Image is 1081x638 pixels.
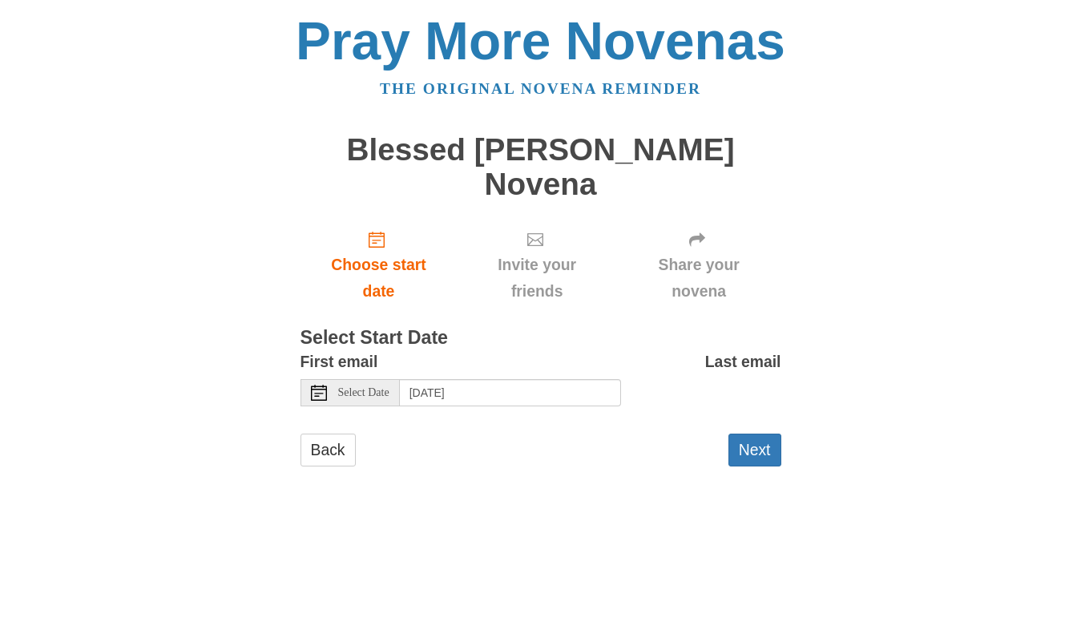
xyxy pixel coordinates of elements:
[301,434,356,466] a: Back
[296,11,785,71] a: Pray More Novenas
[705,349,781,375] label: Last email
[617,217,781,313] div: Click "Next" to confirm your start date first.
[301,349,378,375] label: First email
[338,387,389,398] span: Select Date
[301,328,781,349] h3: Select Start Date
[301,217,458,313] a: Choose start date
[457,217,616,313] div: Click "Next" to confirm your start date first.
[633,252,765,305] span: Share your novena
[728,434,781,466] button: Next
[473,252,600,305] span: Invite your friends
[380,80,701,97] a: The original novena reminder
[317,252,442,305] span: Choose start date
[301,133,781,201] h1: Blessed [PERSON_NAME] Novena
